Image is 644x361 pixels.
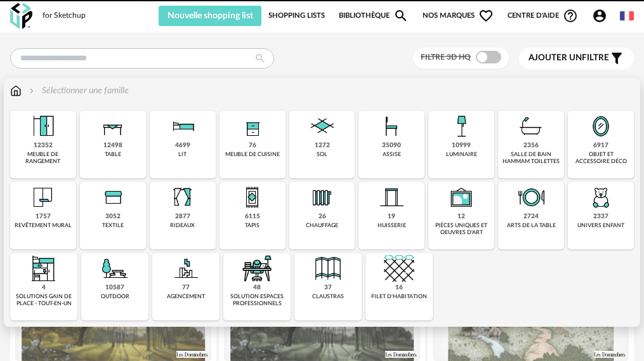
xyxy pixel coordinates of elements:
span: filtre [529,53,609,63]
div: 19 [388,213,395,221]
div: 1272 [315,141,330,150]
span: Ajouter un [529,53,582,62]
div: assise [383,151,401,158]
div: huisserie [378,222,406,229]
img: espace-de-travail.png [242,253,272,284]
span: Help Circle Outline icon [563,8,578,23]
img: svg+xml;base64,PHN2ZyB3aWR0aD0iMTYiIGhlaWdodD0iMTciIHZpZXdCb3g9IjAgMCAxNiAxNyIgZmlsbD0ibm9uZSIgeG... [10,84,22,97]
div: 12352 [34,141,53,150]
span: Nos marques [423,6,494,26]
div: revêtement mural [15,222,72,229]
img: ToutEnUn.png [29,253,59,284]
img: Rideaux.png [168,182,198,213]
button: Ajouter unfiltre Filter icon [519,48,634,69]
img: Meuble%20de%20rangement.png [28,111,58,141]
div: solution espaces professionnels [227,293,287,308]
div: agencement [167,293,205,300]
div: filet d'habitation [371,293,427,300]
span: Account Circle icon [592,8,607,23]
img: Tapis.png [237,182,268,213]
div: pièces uniques et oeuvres d'art [432,222,490,237]
div: luminaire [446,151,477,158]
button: Nouvelle shopping list [159,6,261,26]
div: salle de bain hammam toilettes [502,151,560,166]
div: textile [102,222,124,229]
div: 4699 [175,141,190,150]
img: Literie.png [168,111,198,141]
div: 2724 [523,213,539,221]
div: 12498 [103,141,122,150]
img: ArtTable.png [516,182,546,213]
img: UniversEnfant.png [586,182,616,213]
img: Cloison.png [313,253,343,284]
span: Filter icon [609,51,624,66]
img: Sol.png [307,111,338,141]
div: for Sketchup [43,11,86,21]
img: Salle%20de%20bain.png [516,111,546,141]
div: objet et accessoire déco [572,151,630,166]
div: 4 [42,284,46,292]
div: 3052 [105,213,121,221]
div: arts de la table [507,222,556,229]
div: 12 [457,213,465,221]
div: 6115 [245,213,260,221]
span: Heart Outline icon [478,8,494,23]
a: BibliothèqueMagnify icon [339,6,409,26]
div: claustras [312,293,344,300]
img: Textile.png [98,182,128,213]
div: chauffage [306,222,338,229]
div: meuble de cuisine [225,151,280,158]
div: Sélectionner une famille [27,84,129,97]
img: Rangement.png [237,111,268,141]
div: 48 [253,284,261,292]
div: rideaux [170,222,195,229]
img: Luminaire.png [446,111,476,141]
a: Shopping Lists [268,6,325,26]
div: 6917 [593,141,608,150]
img: filet.png [384,253,414,284]
div: solutions gain de place - tout-en-un [14,293,74,308]
img: fr [620,9,634,23]
div: 26 [319,213,326,221]
span: Centre d'aideHelp Circle Outline icon [508,8,578,23]
div: 16 [395,284,403,292]
div: 35090 [382,141,401,150]
div: sol [317,151,327,158]
span: Magnify icon [393,8,409,23]
img: Outdoor.png [100,253,130,284]
div: tapis [245,222,260,229]
img: Table.png [98,111,128,141]
div: 2356 [523,141,539,150]
div: 10999 [452,141,471,150]
div: table [105,151,121,158]
img: UniqueOeuvre.png [446,182,476,213]
img: Agencement.png [171,253,201,284]
span: Nouvelle shopping list [168,11,253,20]
div: meuble de rangement [14,151,72,166]
div: 2337 [593,213,608,221]
img: Radiateur.png [307,182,338,213]
div: 1757 [36,213,51,221]
span: Account Circle icon [592,8,613,23]
img: svg+xml;base64,PHN2ZyB3aWR0aD0iMTYiIGhlaWdodD0iMTYiIHZpZXdCb3g9IjAgMCAxNiAxNiIgZmlsbD0ibm9uZSIgeG... [27,84,37,97]
img: Huiserie.png [376,182,407,213]
img: Miroir.png [586,111,616,141]
div: 77 [182,284,190,292]
div: lit [178,151,187,158]
div: outdoor [101,293,129,300]
div: 10587 [105,284,124,292]
img: Papier%20peint.png [28,182,58,213]
img: OXP [10,3,32,29]
div: 76 [249,141,256,150]
div: univers enfant [577,222,624,229]
img: Assise.png [376,111,407,141]
div: 37 [324,284,332,292]
div: 2877 [175,213,190,221]
span: Filtre 3D HQ [421,53,471,61]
